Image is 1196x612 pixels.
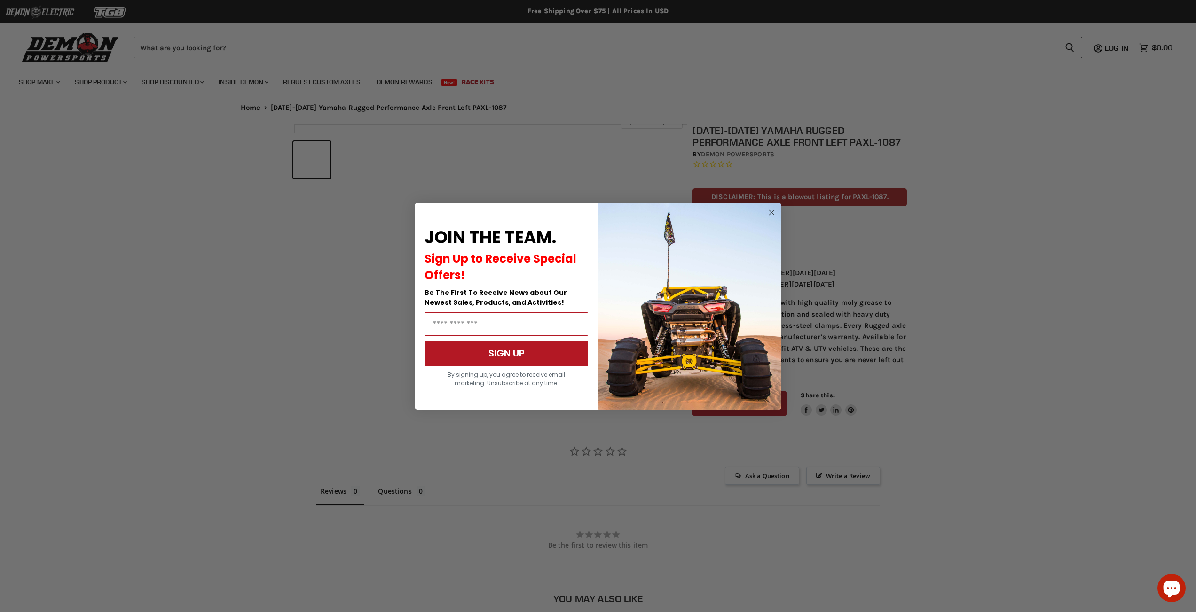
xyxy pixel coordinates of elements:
[1155,574,1188,604] inbox-online-store-chat: Shopify online store chat
[425,288,567,307] span: Be The First To Receive News about Our Newest Sales, Products, and Activities!
[425,341,588,366] button: SIGN UP
[598,203,781,410] img: a9095488-b6e7-41ba-879d-588abfab540b.jpeg
[425,251,576,283] span: Sign Up to Receive Special Offers!
[425,225,556,249] span: JOIN THE TEAM.
[766,207,778,218] button: Close dialog
[425,312,588,336] input: Email Address
[448,371,565,387] span: By signing up, you agree to receive email marketing. Unsubscribe at any time.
